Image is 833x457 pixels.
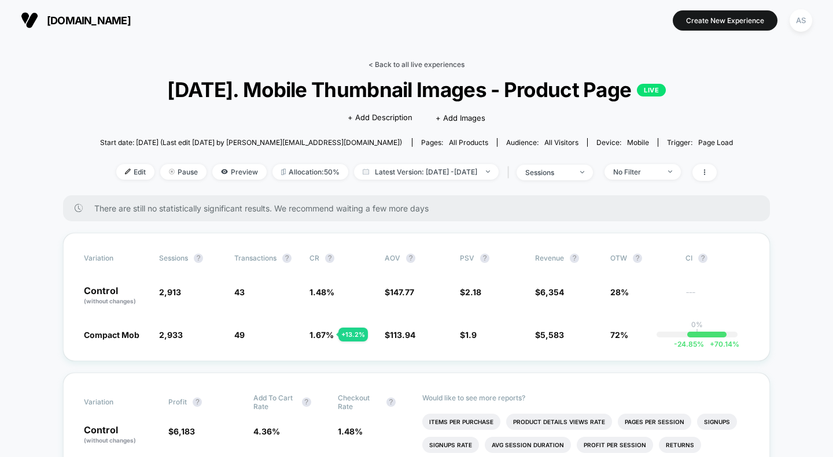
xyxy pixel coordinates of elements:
[486,170,490,173] img: end
[674,340,704,348] span: -24.85 %
[159,254,188,262] span: Sessions
[21,12,38,29] img: Visually logo
[212,164,267,180] span: Preview
[613,168,659,176] div: No Filter
[691,320,703,329] p: 0%
[282,254,292,263] button: ?
[168,426,195,436] span: $
[84,437,136,444] span: (without changes)
[421,138,488,147] div: Pages:
[47,14,131,27] span: [DOMAIN_NAME]
[580,171,584,173] img: end
[354,164,499,180] span: Latest Version: [DATE] - [DATE]
[525,168,572,177] div: sessions
[338,328,368,341] div: + 13.2 %
[338,426,363,436] span: 1.48 %
[659,437,701,453] li: Returns
[540,330,564,340] span: 5,583
[465,330,477,340] span: 1.9
[618,414,691,430] li: Pages Per Session
[406,254,415,263] button: ?
[422,414,500,430] li: Items Per Purchase
[610,287,629,297] span: 28%
[272,164,348,180] span: Allocation: 50%
[506,414,612,430] li: Product Details Views Rate
[116,164,154,180] span: Edit
[125,169,131,174] img: edit
[17,11,134,29] button: [DOMAIN_NAME]
[506,138,578,147] div: Audience:
[504,164,517,181] span: |
[422,393,749,402] p: Would like to see more reports?
[193,397,202,407] button: ?
[100,138,402,147] span: Start date: [DATE] (Last edit [DATE] by [PERSON_NAME][EMAIL_ADDRESS][DOMAIN_NAME])
[535,330,564,340] span: $
[309,330,334,340] span: 1.67 %
[159,330,183,340] span: 2,933
[363,169,369,174] img: calendar
[159,287,181,297] span: 2,913
[535,254,564,262] span: Revenue
[385,330,415,340] span: $
[84,330,139,340] span: Compact Mob
[325,254,334,263] button: ?
[84,393,148,411] span: Variation
[485,437,571,453] li: Avg Session Duration
[540,287,564,297] span: 6,354
[577,437,653,453] li: Profit Per Session
[348,112,412,124] span: + Add Description
[386,397,396,407] button: ?
[610,330,628,340] span: 72%
[309,287,334,297] span: 1.48 %
[673,10,777,31] button: Create New Experience
[234,330,245,340] span: 49
[281,169,286,175] img: rebalance
[710,340,714,348] span: +
[234,287,245,297] span: 43
[84,254,148,263] span: Variation
[535,287,564,297] span: $
[390,287,414,297] span: 147.77
[84,298,136,304] span: (without changes)
[390,330,415,340] span: 113.94
[544,138,578,147] span: All Visitors
[302,397,311,407] button: ?
[790,9,812,32] div: AS
[160,164,207,180] span: Pause
[633,254,642,263] button: ?
[234,254,277,262] span: Transactions
[194,254,203,263] button: ?
[253,393,296,411] span: Add To Cart Rate
[668,170,672,173] img: end
[696,329,698,337] p: |
[174,426,195,436] span: 6,183
[84,286,148,306] p: Control
[422,437,479,453] li: Signups Rate
[449,138,488,147] span: all products
[698,138,733,147] span: Page Load
[385,287,414,297] span: $
[685,254,749,263] span: CI
[368,60,465,69] a: < Back to all live experiences
[131,77,701,102] span: [DATE]. Mobile Thumbnail Images - Product Page
[309,254,319,262] span: CR
[465,287,481,297] span: 2.18
[84,425,157,445] p: Control
[436,113,485,122] span: + Add Images
[587,138,658,147] span: Device:
[253,426,280,436] span: 4.36 %
[385,254,400,262] span: AOV
[460,287,481,297] span: $
[667,138,733,147] div: Trigger:
[94,203,747,213] span: There are still no statistically significant results. We recommend waiting a few more days
[570,254,579,263] button: ?
[637,84,666,96] p: LIVE
[704,340,739,348] span: 70.14 %
[610,254,674,263] span: OTW
[685,289,749,306] span: ---
[698,254,707,263] button: ?
[168,397,187,406] span: Profit
[169,169,175,174] img: end
[627,138,649,147] span: mobile
[480,254,489,263] button: ?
